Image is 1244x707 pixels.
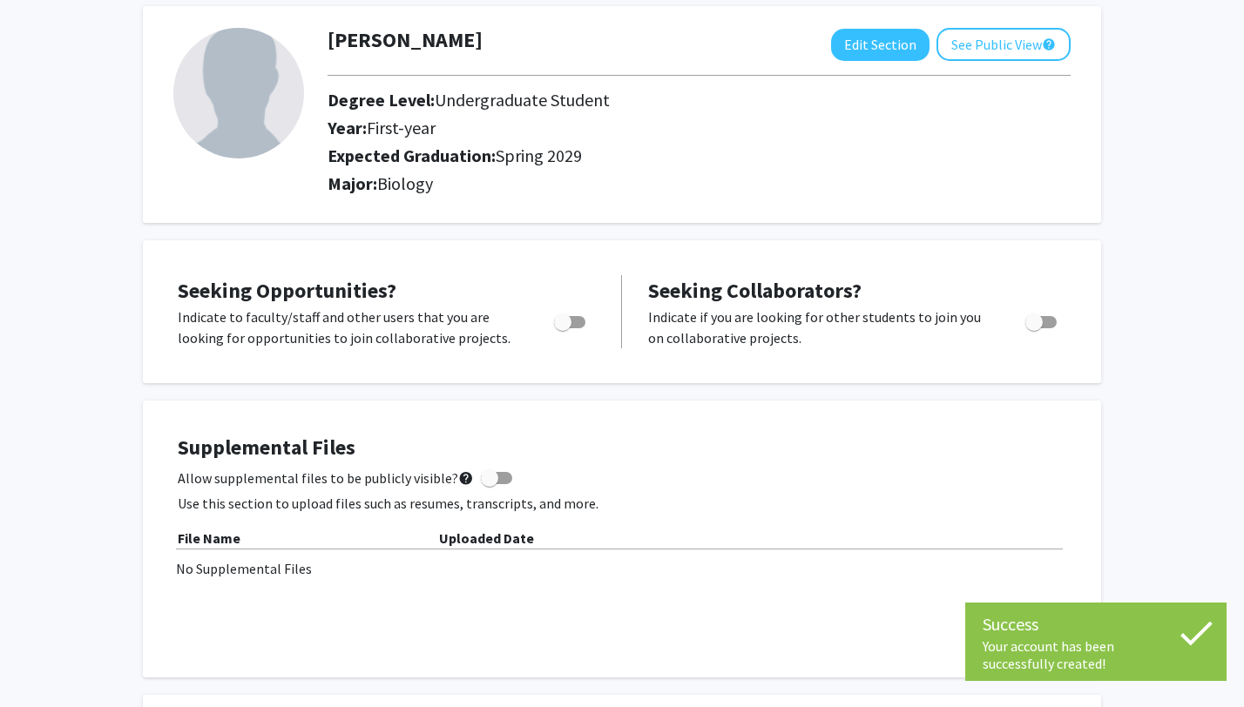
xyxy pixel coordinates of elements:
span: Allow supplemental files to be publicly visible? [178,468,474,488]
b: Uploaded Date [439,529,534,547]
h4: Supplemental Files [178,435,1066,461]
mat-icon: help [1042,34,1056,55]
span: Undergraduate Student [435,89,610,111]
h1: [PERSON_NAME] [328,28,483,53]
div: Toggle [547,306,595,333]
span: Seeking Opportunities? [178,277,396,304]
div: No Supplemental Files [176,558,1068,579]
img: Profile Picture [173,28,304,158]
h2: Degree Level: [328,90,1024,111]
mat-icon: help [458,468,474,488]
button: See Public View [936,28,1071,61]
p: Indicate if you are looking for other students to join you on collaborative projects. [648,306,992,348]
span: Spring 2029 [496,145,582,166]
div: Your account has been successfully created! [983,637,1209,672]
b: File Name [178,529,240,547]
div: Toggle [1018,306,1066,333]
div: Success [983,611,1209,637]
iframe: Chat [13,629,74,694]
span: Seeking Collaborators? [648,277,862,304]
h2: Expected Graduation: [328,145,1024,166]
h2: Year: [328,118,1024,138]
p: Use this section to upload files such as resumes, transcripts, and more. [178,493,1066,514]
button: Edit Section [831,29,930,61]
h2: Major: [328,173,1071,194]
span: First-year [367,117,436,138]
p: Indicate to faculty/staff and other users that you are looking for opportunities to join collabor... [178,306,521,348]
span: Biology [377,172,433,194]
